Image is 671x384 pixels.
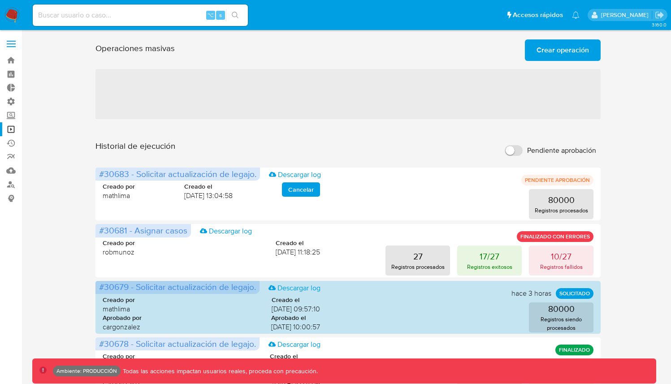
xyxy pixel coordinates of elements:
[513,10,563,20] span: Accesos rápidos
[33,9,248,21] input: Buscar usuario o caso...
[219,11,222,19] span: s
[56,369,117,373] p: Ambiente: PRODUCCIÓN
[655,10,664,20] a: Salir
[226,9,244,22] button: search-icon
[601,11,652,19] p: ramiro.carbonell@mercadolibre.com.co
[207,11,214,19] span: ⌥
[121,367,318,375] p: Todas las acciones impactan usuarios reales, proceda con precaución.
[572,11,580,19] a: Notificaciones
